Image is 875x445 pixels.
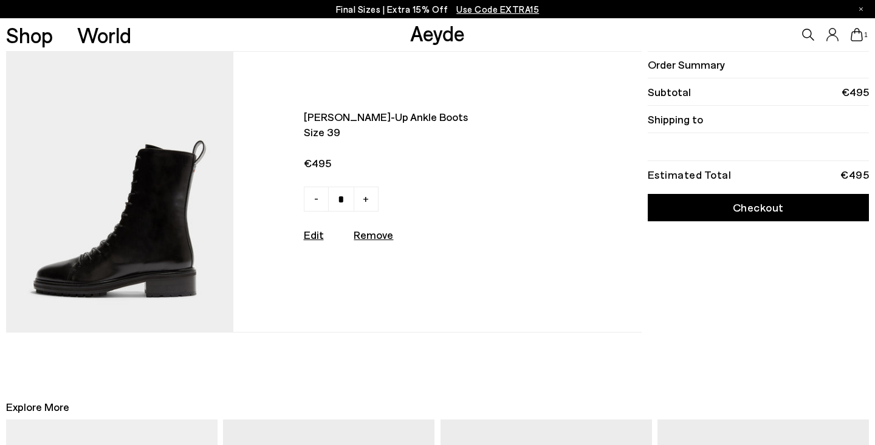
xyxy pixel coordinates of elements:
span: Size 39 [304,125,552,140]
span: [PERSON_NAME]-up ankle boots [304,109,552,125]
a: Checkout [648,194,869,221]
span: €495 [842,85,869,100]
span: €495 [304,156,552,171]
img: AEYDE-ISA-CALF-LEATHER-BLACK-1_7e60b65f-80fb-4bc1-811b-2c2fbeb26464_580x.jpg [6,52,233,332]
u: Remove [354,228,393,241]
a: Edit [304,228,324,241]
p: Final Sizes | Extra 15% Off [336,2,540,17]
a: + [354,187,379,212]
a: - [304,187,329,212]
a: World [77,24,131,46]
span: Shipping to [648,112,703,127]
div: Estimated Total [648,170,732,179]
span: + [363,191,369,205]
li: Subtotal [648,78,869,106]
a: 1 [851,28,863,41]
span: Navigate to /collections/ss25-final-sizes [456,4,539,15]
li: Order Summary [648,51,869,78]
span: 1 [863,32,869,38]
div: €495 [840,170,869,179]
span: - [314,191,318,205]
a: Shop [6,24,53,46]
a: Aeyde [410,20,465,46]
